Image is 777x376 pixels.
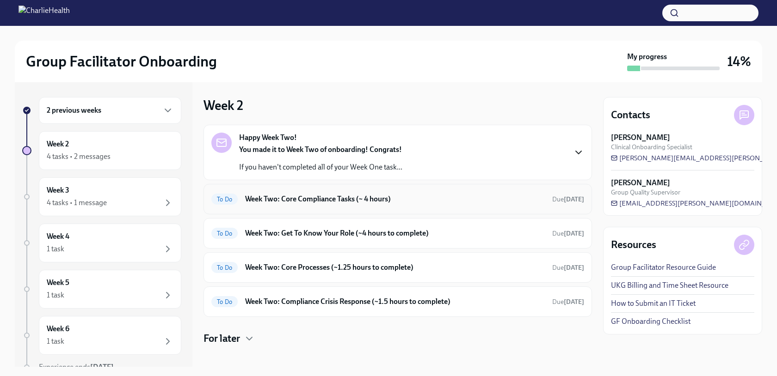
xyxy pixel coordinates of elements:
[564,298,584,306] strong: [DATE]
[22,270,181,309] a: Week 51 task
[47,324,69,334] h6: Week 6
[47,336,64,346] div: 1 task
[47,278,69,288] h6: Week 5
[245,228,545,238] h6: Week Two: Get To Know Your Role (~4 hours to complete)
[47,198,107,208] div: 4 tasks • 1 message
[211,298,238,305] span: To Do
[39,97,181,124] div: 2 previous weeks
[211,196,238,203] span: To Do
[18,6,70,20] img: CharlieHealth
[564,230,584,237] strong: [DATE]
[552,297,584,306] span: September 22nd, 2025 10:00
[564,264,584,272] strong: [DATE]
[211,260,584,275] a: To DoWeek Two: Core Processes (~1.25 hours to complete)Due[DATE]
[47,152,111,162] div: 4 tasks • 2 messages
[239,162,402,172] p: If you haven't completed all of your Week One task...
[203,97,243,114] h3: Week 2
[552,230,584,237] span: Due
[564,195,584,203] strong: [DATE]
[22,316,181,355] a: Week 61 task
[22,224,181,262] a: Week 41 task
[26,52,217,71] h2: Group Facilitator Onboarding
[47,231,69,242] h6: Week 4
[611,133,670,143] strong: [PERSON_NAME]
[245,262,545,273] h6: Week Two: Core Processes (~1.25 hours to complete)
[611,280,728,291] a: UKG Billing and Time Sheet Resource
[552,264,584,272] span: Due
[211,294,584,309] a: To DoWeek Two: Compliance Crisis Response (~1.5 hours to complete)Due[DATE]
[245,297,545,307] h6: Week Two: Compliance Crisis Response (~1.5 hours to complete)
[611,178,670,188] strong: [PERSON_NAME]
[552,263,584,272] span: September 22nd, 2025 10:00
[611,108,650,122] h4: Contacts
[39,363,114,371] span: Experience ends
[239,133,297,143] strong: Happy Week Two!
[239,145,402,154] strong: You made it to Week Two of onboarding! Congrats!
[203,332,240,346] h4: For later
[245,194,545,204] h6: Week Two: Core Compliance Tasks (~ 4 hours)
[552,195,584,203] span: Due
[627,52,667,62] strong: My progress
[47,185,69,195] h6: Week 3
[611,188,680,197] span: Group Quality Supervisor
[611,316,691,327] a: GF Onboarding Checklist
[47,139,69,149] h6: Week 2
[47,105,101,115] h6: 2 previous weeks
[552,229,584,238] span: September 22nd, 2025 10:00
[727,53,751,70] h3: 14%
[611,262,716,273] a: Group Facilitator Resource Guide
[211,230,238,237] span: To Do
[211,192,584,206] a: To DoWeek Two: Core Compliance Tasks (~ 4 hours)Due[DATE]
[611,143,692,152] span: Clinical Onboarding Specialist
[552,298,584,306] span: Due
[47,244,64,254] div: 1 task
[22,177,181,216] a: Week 34 tasks • 1 message
[211,264,238,271] span: To Do
[211,226,584,241] a: To DoWeek Two: Get To Know Your Role (~4 hours to complete)Due[DATE]
[611,238,656,252] h4: Resources
[47,290,64,300] div: 1 task
[90,363,114,371] strong: [DATE]
[203,332,592,346] div: For later
[552,195,584,204] span: September 22nd, 2025 10:00
[22,131,181,170] a: Week 24 tasks • 2 messages
[611,298,696,309] a: How to Submit an IT Ticket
